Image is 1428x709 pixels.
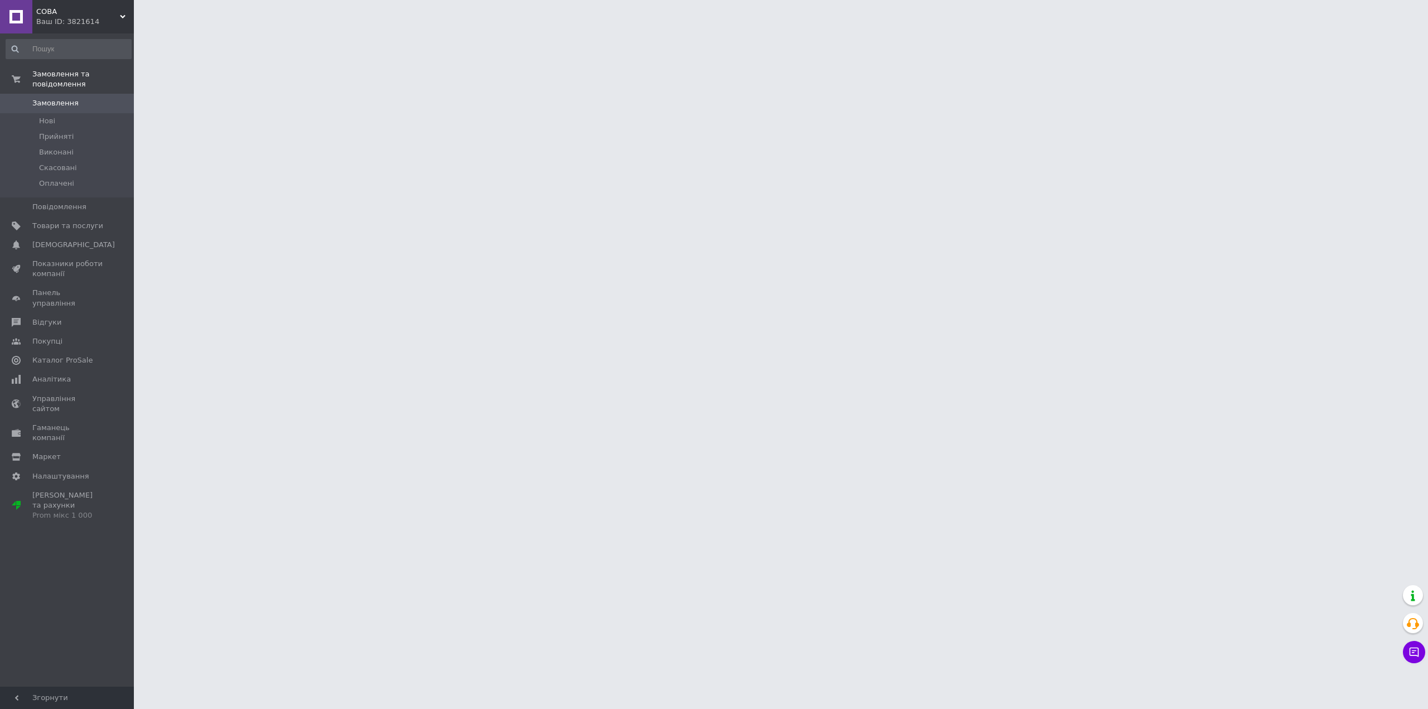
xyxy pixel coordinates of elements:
[1403,641,1425,663] button: Чат з покупцем
[39,147,74,157] span: Виконані
[32,336,62,346] span: Покупці
[32,221,103,231] span: Товари та послуги
[32,394,103,414] span: Управління сайтом
[32,98,79,108] span: Замовлення
[32,288,103,308] span: Панель управління
[32,355,93,365] span: Каталог ProSale
[36,17,134,27] div: Ваш ID: 3821614
[32,317,61,327] span: Відгуки
[32,510,103,520] div: Prom мікс 1 000
[32,374,71,384] span: Аналітика
[32,452,61,462] span: Маркет
[39,179,74,189] span: Оплачені
[32,202,86,212] span: Повідомлення
[32,240,115,250] span: [DEMOGRAPHIC_DATA]
[32,471,89,481] span: Налаштування
[32,490,103,521] span: [PERSON_NAME] та рахунки
[39,163,77,173] span: Скасовані
[32,423,103,443] span: Гаманець компанії
[32,259,103,279] span: Показники роботи компанії
[36,7,120,17] span: СОВА
[39,132,74,142] span: Прийняті
[6,39,132,59] input: Пошук
[39,116,55,126] span: Нові
[32,69,134,89] span: Замовлення та повідомлення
